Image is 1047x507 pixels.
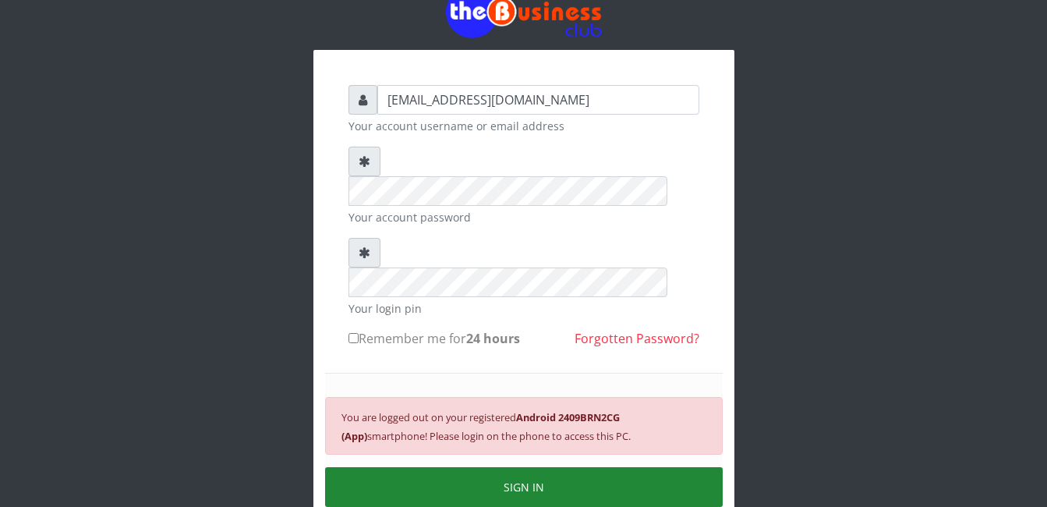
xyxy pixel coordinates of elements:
[348,118,699,134] small: Your account username or email address
[348,209,699,225] small: Your account password
[348,329,520,348] label: Remember me for
[348,333,359,343] input: Remember me for24 hours
[575,330,699,347] a: Forgotten Password?
[325,467,723,507] button: SIGN IN
[341,410,631,443] small: You are logged out on your registered smartphone! Please login on the phone to access this PC.
[377,85,699,115] input: Username or email address
[348,300,699,317] small: Your login pin
[466,330,520,347] b: 24 hours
